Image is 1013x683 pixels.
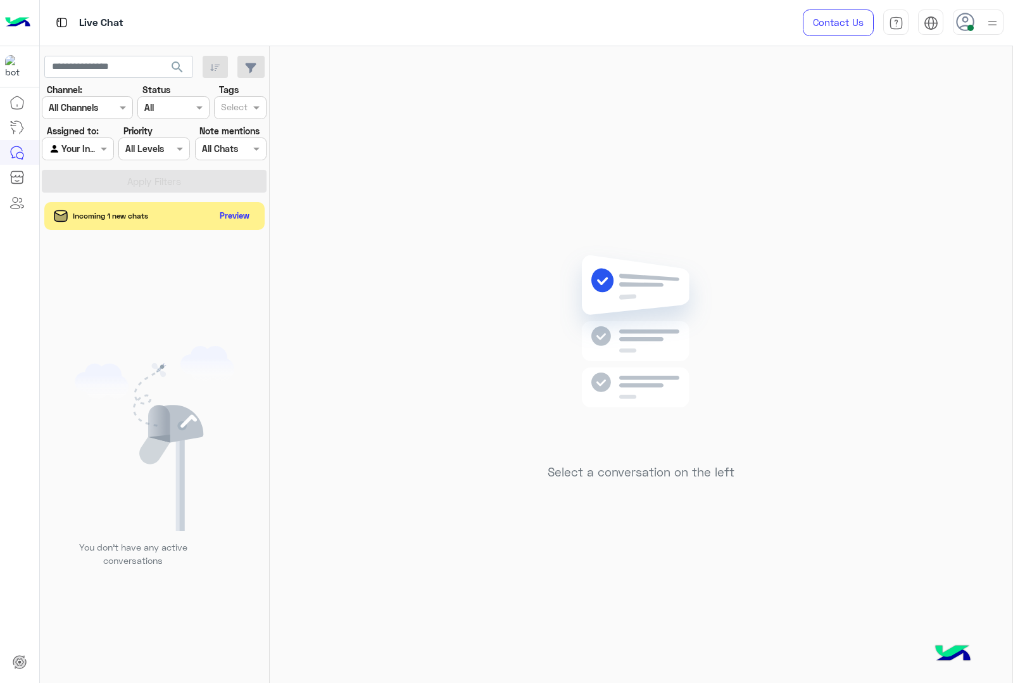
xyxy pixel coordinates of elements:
button: Preview [215,207,255,225]
img: profile [985,15,1000,31]
label: Channel: [47,83,82,96]
button: Apply Filters [42,170,267,193]
img: no messages [550,245,733,456]
img: empty users [75,346,234,531]
h5: Select a conversation on the left [548,465,734,480]
img: Logo [5,10,30,36]
label: Assigned to: [47,124,99,137]
img: tab [924,16,938,30]
a: tab [883,10,909,36]
label: Priority [123,124,153,137]
img: tab [54,15,70,30]
img: tab [889,16,903,30]
p: Live Chat [79,15,123,32]
div: Select [219,100,248,117]
span: search [170,60,185,75]
img: 713415422032625 [5,55,28,78]
span: Incoming 1 new chats [73,210,148,222]
button: search [162,56,193,83]
img: hulul-logo.png [931,632,975,677]
label: Note mentions [199,124,260,137]
a: Contact Us [803,10,874,36]
label: Status [142,83,170,96]
label: Tags [219,83,239,96]
p: You don’t have any active conversations [69,540,197,568]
